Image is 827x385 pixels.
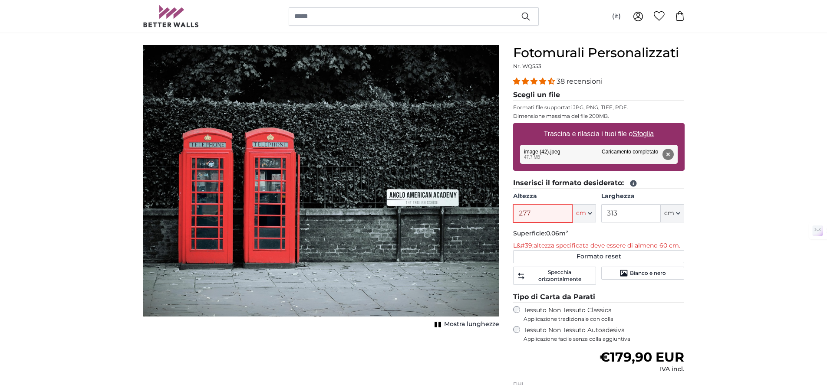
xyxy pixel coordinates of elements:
label: Altezza [513,192,596,201]
u: Sfoglia [633,130,654,137]
span: Nr. WQ553 [513,63,541,69]
button: Formato reset [513,250,685,263]
button: Bianco e nero [601,267,684,280]
p: L&#39;altezza specificata deve essere di almeno 60 cm. [513,241,685,250]
span: cm [664,209,674,218]
span: 0.06m² [546,229,568,237]
img: Betterwalls [143,5,199,27]
legend: Tipo di Carta da Parati [513,292,685,303]
span: Specchia orizzontalmente [527,269,592,283]
p: Dimensione massima del file 200MB. [513,113,685,120]
p: Formati file supportati JPG, PNG, TIFF, PDF. [513,104,685,111]
button: cm [661,204,684,222]
label: Larghezza [601,192,684,201]
legend: Scegli un file [513,90,685,101]
button: cm [573,204,596,222]
span: 38 recensioni [557,77,603,85]
div: 1 of 1 [143,45,499,330]
p: Superficie: [513,229,685,238]
img: personalised-photo [143,45,499,316]
button: (it) [605,9,628,24]
span: Mostra lunghezze [444,320,499,329]
span: cm [576,209,586,218]
span: Applicazione facile senza colla aggiuntiva [524,336,685,343]
h1: Fotomurali Personalizzati [513,45,685,61]
div: IVA incl. [600,365,684,374]
button: Mostra lunghezze [432,318,499,330]
span: €179,90 EUR [600,349,684,365]
button: Specchia orizzontalmente [513,267,596,285]
legend: Inserisci il formato desiderato: [513,178,685,189]
span: Applicazione tradizionale con colla [524,316,685,323]
span: Bianco e nero [630,270,666,277]
label: Tessuto Non Tessuto Classica [524,306,685,323]
label: Trascina e rilascia i tuoi file o [540,125,657,143]
span: 4.34 stars [513,77,557,85]
label: Tessuto Non Tessuto Autoadesiva [524,326,685,343]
